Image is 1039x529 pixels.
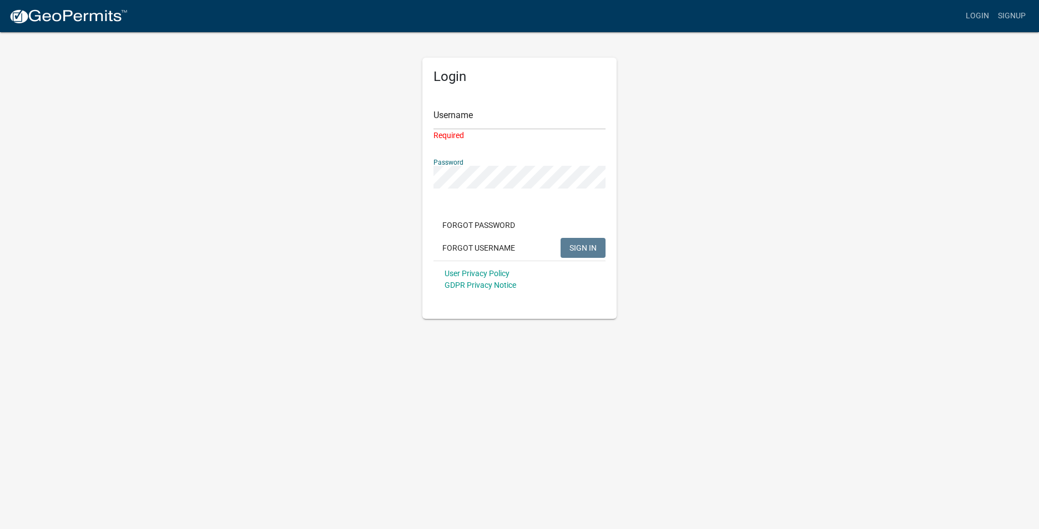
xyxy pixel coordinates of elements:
button: Forgot Username [433,238,524,258]
a: Login [961,6,993,27]
div: Required [433,130,606,141]
span: SIGN IN [569,243,597,252]
h5: Login [433,69,606,85]
a: Signup [993,6,1030,27]
button: SIGN IN [561,238,606,258]
a: GDPR Privacy Notice [445,281,516,289]
button: Forgot Password [433,215,524,235]
a: User Privacy Policy [445,269,510,278]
